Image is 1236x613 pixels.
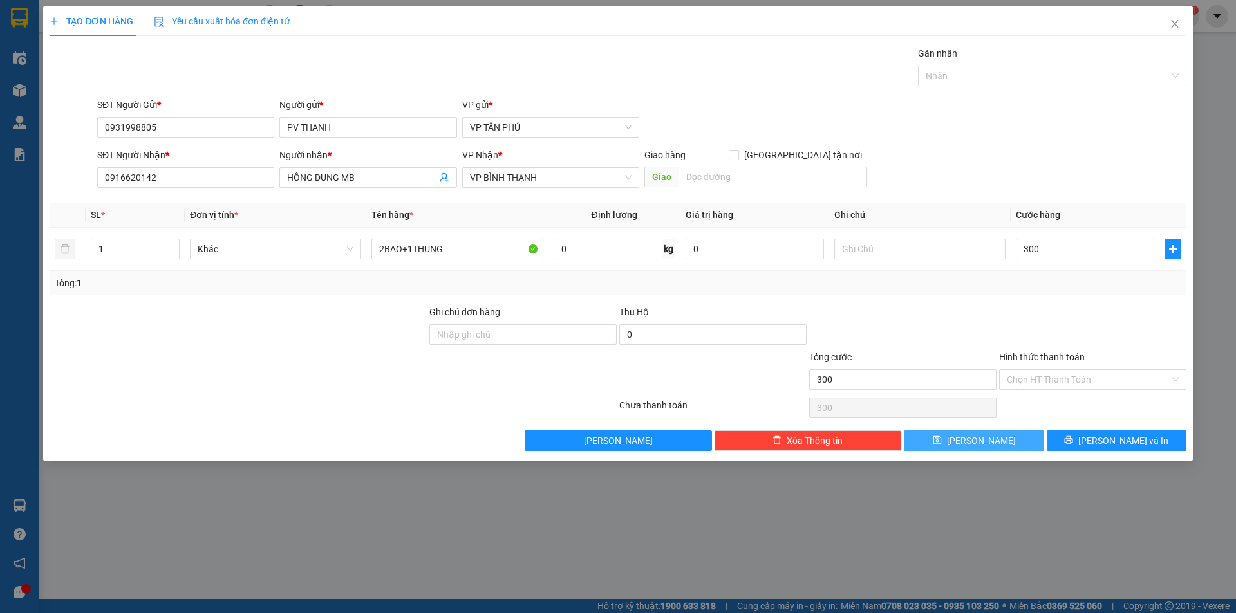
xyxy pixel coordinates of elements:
[809,352,852,362] span: Tổng cước
[829,203,1011,228] th: Ghi chú
[128,4,217,28] li: VP Nhận:
[619,307,649,317] span: Thu Hộ
[686,210,733,220] span: Giá trị hàng
[4,6,101,82] b: Công ty TNHH MTV DV-VT [PERSON_NAME]
[679,167,867,187] input: Dọc đường
[176,31,216,49] b: 6BAO
[1016,210,1060,220] span: Cước hàng
[1157,6,1193,42] button: Close
[739,148,867,162] span: [GEOGRAPHIC_DATA] tận nơi
[470,168,632,187] span: VP BÌNH THẠNH
[947,434,1016,448] span: [PERSON_NAME]
[904,430,1044,451] button: save[PERSON_NAME]
[128,28,217,53] li: Tên hàng:
[279,98,456,112] div: Người gửi
[662,239,675,259] span: kg
[470,118,632,137] span: VP TÂN PHÚ
[787,434,843,448] span: Xóa Thông tin
[1165,244,1181,254] span: plus
[462,98,639,112] div: VP gửi
[584,434,653,448] span: [PERSON_NAME]
[50,17,59,26] span: plus
[371,210,413,220] span: Tên hàng
[171,54,216,69] b: 440*1.8
[171,6,266,24] b: VP BXQ.NGÃI
[154,17,164,27] img: icon
[592,210,637,220] span: Định lượng
[429,324,617,345] input: Ghi chú đơn hàng
[772,435,782,446] span: delete
[429,307,500,317] label: Ghi chú đơn hàng
[525,430,712,451] button: [PERSON_NAME]
[128,73,217,97] li: SL:
[439,172,449,183] span: user-add
[618,398,808,421] div: Chưa thanh toán
[1064,435,1073,446] span: printer
[198,239,353,259] span: Khác
[371,239,543,259] input: VD: Bàn, Ghế
[97,98,274,112] div: SĐT Người Gửi
[4,85,93,109] li: VP Gửi:
[644,150,686,160] span: Giao hàng
[97,148,274,162] div: SĐT Người Nhận
[55,276,477,290] div: Tổng: 1
[190,210,238,220] span: Đơn vị tính
[715,430,902,451] button: deleteXóa Thông tin
[1047,430,1186,451] button: printer[PERSON_NAME] và In
[644,167,679,187] span: Giao
[38,87,126,105] b: VP TÂN PHÚ
[1078,434,1168,448] span: [PERSON_NAME] và In
[128,52,217,72] li: Ghi chú:
[686,239,824,259] input: 0
[1170,19,1180,29] span: close
[55,239,75,259] button: delete
[91,210,101,220] span: SL
[462,150,498,160] span: VP Nhận
[834,239,1006,259] input: Ghi Chú
[154,16,290,26] span: Yêu cầu xuất hóa đơn điện tử
[50,16,133,26] span: TẠO ĐƠN HÀNG
[933,435,942,446] span: save
[999,352,1085,362] label: Hình thức thanh toán
[279,148,456,162] div: Người nhận
[1165,239,1181,259] button: plus
[918,48,957,59] label: Gán nhãn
